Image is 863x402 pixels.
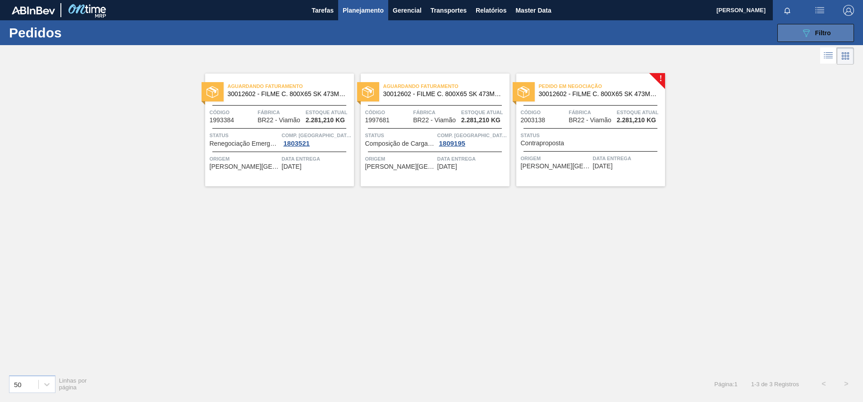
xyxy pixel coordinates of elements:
a: statusAguardando Faturamento30012602 - FILME C. 800X65 SK 473ML C12 429Código1993384FábricaBR22 -... [198,74,354,186]
a: Comp. [GEOGRAPHIC_DATA]1803521 [282,131,352,147]
span: Status [521,131,663,140]
span: Estoque atual [461,108,507,117]
span: Relatórios [476,5,506,16]
span: Comp. Carga [437,131,507,140]
span: Data entrega [282,154,352,163]
img: status [207,86,218,98]
div: 1809195 [437,140,467,147]
span: PATENA - CAMPO GRANDE (MS) [365,163,435,170]
img: Logout [843,5,854,16]
span: Status [365,131,435,140]
span: Origem [521,154,591,163]
span: Status [210,131,280,140]
span: Fábrica [413,108,459,117]
span: Estoque atual [617,108,663,117]
span: Master Data [515,5,551,16]
span: Filtro [815,29,831,37]
div: Visão em Cards [837,47,854,65]
span: Linhas por página [59,377,87,391]
span: Código [210,108,256,117]
span: Data entrega [437,154,507,163]
span: Data entrega [593,154,663,163]
span: BR22 - Viamão [413,117,456,124]
span: Composição de Carga Aceita [365,140,435,147]
span: Página : 1 [714,381,737,388]
span: 08/08/2025 [282,163,302,170]
span: 1997681 [365,117,390,124]
span: Renegociação Emergencial de Pedido Aceita [210,140,280,147]
span: Código [521,108,567,117]
span: 30012602 - FILME C. 800X65 SK 473ML C12 429 [539,91,658,97]
a: Comp. [GEOGRAPHIC_DATA]1809195 [437,131,507,147]
div: Visão em Lista [820,47,837,65]
span: Gerencial [393,5,422,16]
span: Estoque atual [306,108,352,117]
span: Comp. Carga [282,131,352,140]
img: TNhmsLtSVTkK8tSr43FrP2fwEKptu5GPRR3wAAAABJRU5ErkJggg== [12,6,55,14]
img: status [362,86,374,98]
span: PATENA - CAMPO GRANDE (MS) [521,163,591,170]
span: 1 - 3 de 3 Registros [751,381,799,388]
span: Tarefas [312,5,334,16]
span: Contraproposta [521,140,565,147]
button: > [835,373,858,395]
button: < [813,373,835,395]
span: Pedido em Negociação [539,82,665,91]
img: status [518,86,529,98]
span: Aguardando Faturamento [383,82,510,91]
span: BR22 - Viamão [257,117,300,124]
div: 1803521 [282,140,312,147]
span: Fábrica [569,108,615,117]
button: Notificações [773,4,802,17]
span: 2.281,210 KG [617,117,656,124]
span: 2.281,210 KG [461,117,500,124]
span: Fábrica [257,108,303,117]
img: userActions [814,5,825,16]
span: 2.281,210 KG [306,117,345,124]
div: 50 [14,380,22,388]
span: 30/08/2025 [437,163,457,170]
span: 1993384 [210,117,234,124]
a: statusAguardando Faturamento30012602 - FILME C. 800X65 SK 473ML C12 429Código1997681FábricaBR22 -... [354,74,510,186]
span: 13/09/2025 [593,163,613,170]
span: 30012602 - FILME C. 800X65 SK 473ML C12 429 [228,91,347,97]
span: Planejamento [343,5,384,16]
span: Origem [210,154,280,163]
span: Origem [365,154,435,163]
span: Código [365,108,411,117]
span: 30012602 - FILME C. 800X65 SK 473ML C12 429 [383,91,502,97]
a: !statusPedido em Negociação30012602 - FILME C. 800X65 SK 473ML C12 429Código2003138FábricaBR22 - ... [510,74,665,186]
span: 2003138 [521,117,546,124]
span: PATENA - CAMPO GRANDE (MS) [210,163,280,170]
span: BR22 - Viamão [569,117,611,124]
span: Aguardando Faturamento [228,82,354,91]
span: Transportes [431,5,467,16]
h1: Pedidos [9,28,144,38]
button: Filtro [777,24,854,42]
